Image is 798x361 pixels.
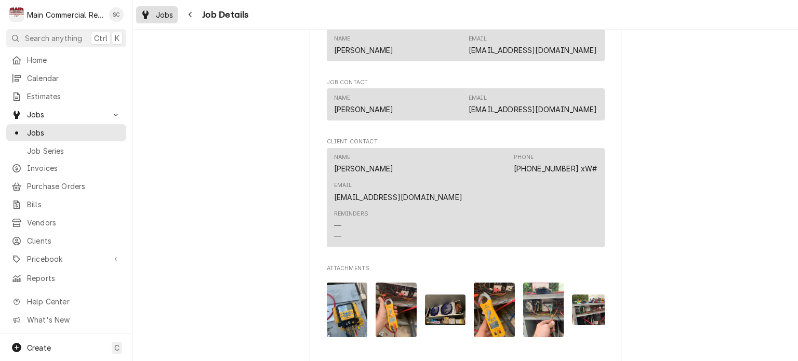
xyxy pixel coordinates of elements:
[469,46,597,55] a: [EMAIL_ADDRESS][DOMAIN_NAME]
[6,196,126,213] a: Bills
[27,314,120,325] span: What's New
[6,293,126,310] a: Go to Help Center
[6,70,126,87] a: Calendar
[109,7,124,22] div: Sharon Campbell's Avatar
[6,250,126,268] a: Go to Pricebook
[6,106,126,123] a: Go to Jobs
[469,35,487,43] div: Email
[469,35,597,56] div: Email
[27,217,121,228] span: Vendors
[27,343,51,352] span: Create
[327,29,605,61] div: Contact
[6,124,126,141] a: Jobs
[199,8,249,22] span: Job Details
[27,181,121,192] span: Purchase Orders
[334,104,394,115] div: [PERSON_NAME]
[114,342,119,353] span: C
[27,296,120,307] span: Help Center
[6,159,126,177] a: Invoices
[27,73,121,84] span: Calendar
[182,6,199,23] button: Navigate back
[27,235,121,246] span: Clients
[334,45,394,56] div: [PERSON_NAME]
[156,9,174,20] span: Jobs
[6,232,126,249] a: Clients
[115,33,119,44] span: K
[469,94,487,102] div: Email
[327,138,605,251] div: Client Contact
[334,210,368,242] div: Reminders
[27,55,121,65] span: Home
[327,283,368,337] img: DhbGMyWeTRSpdvSbpoA5
[27,145,121,156] span: Job Series
[327,78,605,125] div: Job Contact
[514,164,597,173] a: [PHONE_NUMBER] xW#
[25,33,82,44] span: Search anything
[6,270,126,287] a: Reports
[27,253,105,264] span: Pricebook
[334,231,341,242] div: —
[523,283,564,337] img: d031NcuRiamr0PePlgFn
[334,181,352,190] div: Email
[27,199,121,210] span: Bills
[6,88,126,105] a: Estimates
[334,181,462,202] div: Email
[334,94,351,102] div: Name
[136,6,178,23] a: Jobs
[334,193,462,202] a: [EMAIL_ADDRESS][DOMAIN_NAME]
[334,153,351,162] div: Name
[572,295,613,325] img: 3woCUvYROCJRs6WoN6Z5
[27,127,121,138] span: Jobs
[514,153,597,174] div: Phone
[469,105,597,114] a: [EMAIL_ADDRESS][DOMAIN_NAME]
[469,94,597,115] div: Email
[6,214,126,231] a: Vendors
[334,35,394,56] div: Name
[327,274,605,345] span: Attachments
[327,138,605,146] span: Client Contact
[109,7,124,22] div: SC
[327,88,605,125] div: Job Contact List
[27,273,121,284] span: Reports
[376,283,417,337] img: ExLKSdECT7iCGBGsTmMC
[94,33,108,44] span: Ctrl
[327,19,605,66] div: Job Reporter
[327,88,605,120] div: Contact
[327,264,605,273] span: Attachments
[334,163,394,174] div: [PERSON_NAME]
[27,91,121,102] span: Estimates
[6,178,126,195] a: Purchase Orders
[334,210,368,218] div: Reminders
[514,153,534,162] div: Phone
[9,7,24,22] div: Main Commercial Refrigeration Service's Avatar
[27,163,121,173] span: Invoices
[6,142,126,159] a: Job Series
[27,9,103,20] div: Main Commercial Refrigeration Service
[327,78,605,87] span: Job Contact
[327,148,605,247] div: Contact
[334,153,394,174] div: Name
[27,109,105,120] span: Jobs
[334,220,341,231] div: —
[474,283,515,337] img: BhVOGv2BRQap28gZEJrK
[334,35,351,43] div: Name
[6,311,126,328] a: Go to What's New
[327,264,605,345] div: Attachments
[9,7,24,22] div: M
[425,295,466,325] img: 2n64qBEOTXGCTy7IK2WZ
[6,51,126,69] a: Home
[6,29,126,47] button: Search anythingCtrlK
[327,29,605,65] div: Job Reporter List
[327,148,605,252] div: Client Contact List
[334,94,394,115] div: Name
